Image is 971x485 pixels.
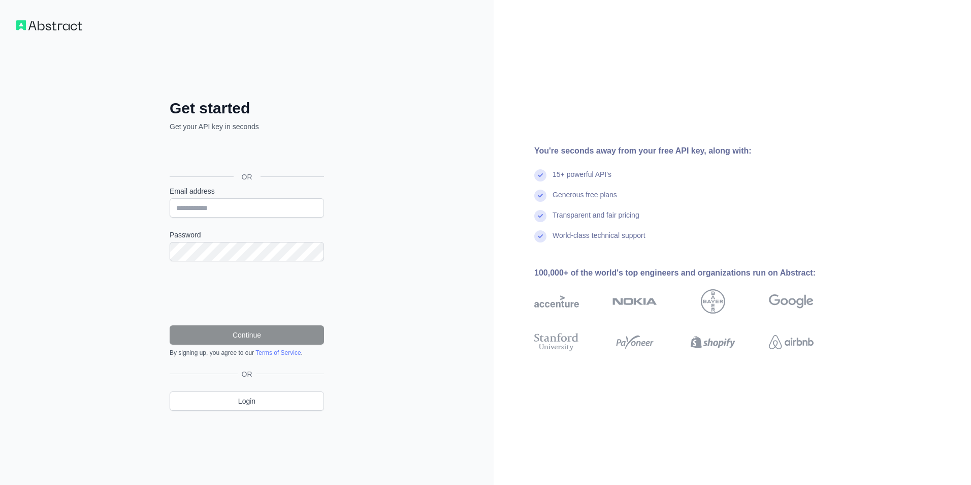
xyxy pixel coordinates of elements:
[534,190,546,202] img: check mark
[170,186,324,196] label: Email address
[238,369,256,379] span: OR
[534,145,846,157] div: You're seconds away from your free API key, along with:
[534,267,846,279] div: 100,000+ of the world's top engineers and organizations run on Abstract:
[701,289,725,314] img: bayer
[553,169,611,190] div: 15+ powerful API's
[170,391,324,411] a: Login
[170,349,324,357] div: By signing up, you agree to our .
[16,20,82,31] img: Workflow
[769,331,814,353] img: airbnb
[170,325,324,345] button: Continue
[534,210,546,222] img: check mark
[534,230,546,243] img: check mark
[165,143,327,165] iframe: Sign in with Google Button
[691,331,735,353] img: shopify
[170,230,324,240] label: Password
[534,169,546,181] img: check mark
[612,289,657,314] img: nokia
[170,99,324,117] h2: Get started
[553,210,639,230] div: Transparent and fair pricing
[234,172,261,182] span: OR
[769,289,814,314] img: google
[534,289,579,314] img: accenture
[170,122,324,132] p: Get your API key in seconds
[553,190,617,210] div: Generous free plans
[612,331,657,353] img: payoneer
[170,274,324,313] iframe: reCAPTCHA
[534,331,579,353] img: stanford university
[553,230,645,251] div: World-class technical support
[255,349,301,356] a: Terms of Service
